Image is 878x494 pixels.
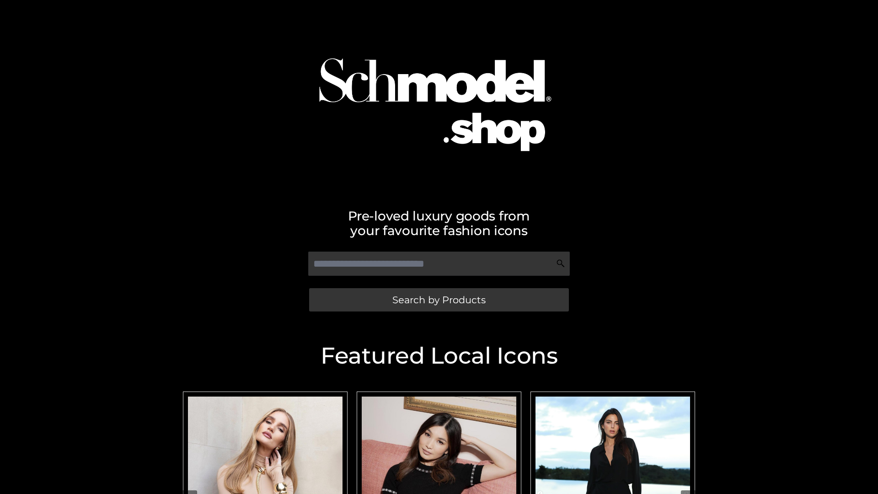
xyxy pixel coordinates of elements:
span: Search by Products [392,295,486,305]
img: Search Icon [556,259,565,268]
h2: Featured Local Icons​ [178,344,700,367]
h2: Pre-loved luxury goods from your favourite fashion icons [178,209,700,238]
a: Search by Products [309,288,569,311]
